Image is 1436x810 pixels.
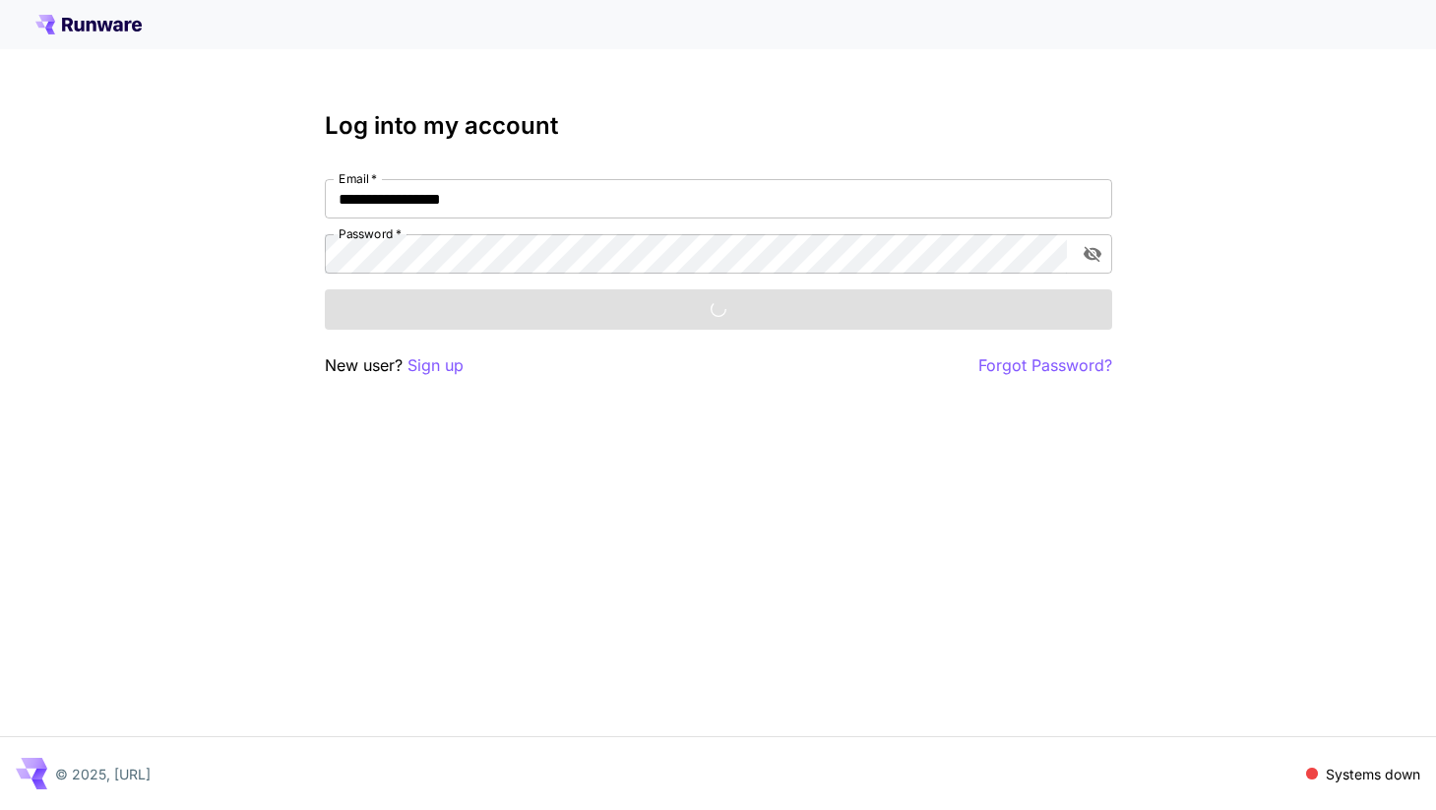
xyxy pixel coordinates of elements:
[339,170,377,187] label: Email
[55,764,151,784] p: © 2025, [URL]
[407,353,464,378] button: Sign up
[339,225,402,242] label: Password
[1075,236,1110,272] button: toggle password visibility
[978,353,1112,378] button: Forgot Password?
[325,353,464,378] p: New user?
[325,112,1112,140] h3: Log into my account
[1326,764,1420,784] p: Systems down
